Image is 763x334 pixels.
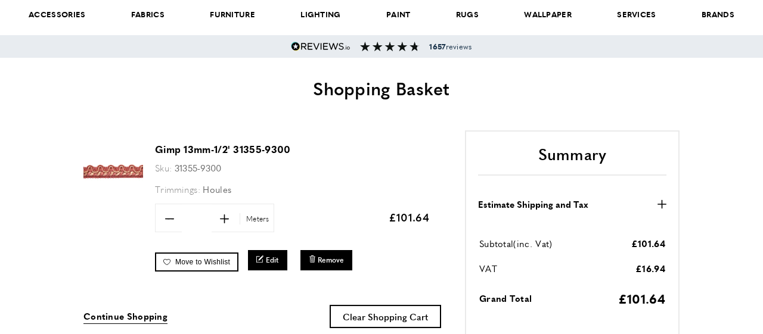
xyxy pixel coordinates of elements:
[343,310,428,323] span: Clear Shopping Cart
[313,75,450,101] span: Shopping Basket
[155,142,291,156] a: Gimp 13mm-1/2' 31355-9300
[240,213,272,224] span: Meters
[478,143,666,176] h2: Summary
[513,237,552,249] span: (inc. Vat)
[300,250,352,270] button: Remove Gimp 13mm-1/2' 31355-9300
[389,210,429,224] span: £101.64
[83,142,143,202] img: Gimp 13mm-1/2' 31355-9300
[618,289,665,307] span: £101.64
[631,237,665,249] span: £101.64
[175,258,230,266] span: Move to Wishlist
[291,42,351,51] img: Reviews.io 5 stars
[248,250,287,270] a: Edit Gimp 13mm-1/2' 31355-9300
[203,183,231,195] span: Houles
[429,41,445,52] strong: 1657
[635,262,665,274] span: £16.94
[478,197,666,211] button: Estimate Shipping and Tax
[83,309,168,324] a: Continue Shopping
[360,42,420,51] img: Reviews section
[479,262,497,274] span: VAT
[429,42,472,51] span: reviews
[479,292,532,304] span: Grand Total
[155,183,200,195] span: Trimmings:
[83,193,143,204] a: Gimp 13mm-1/2' 31355-9300
[83,310,168,322] span: Continue Shopping
[266,255,279,265] span: Edit
[478,197,588,211] strong: Estimate Shipping and Tax
[479,237,513,249] span: Subtotal
[318,255,344,265] span: Remove
[330,305,441,328] button: Clear Shopping Cart
[155,252,238,271] a: Move to Wishlist
[175,161,222,174] span: 31355-9300
[155,161,172,174] span: Sku:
